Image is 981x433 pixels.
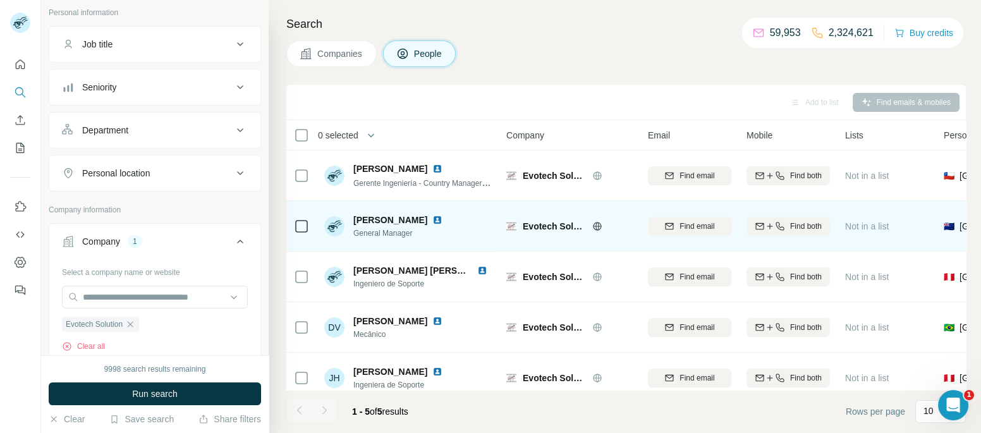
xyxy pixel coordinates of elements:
[845,322,889,332] span: Not in a list
[845,171,889,181] span: Not in a list
[679,271,714,283] span: Find email
[353,329,448,340] span: Mecânico
[353,214,427,226] span: [PERSON_NAME]
[790,221,822,232] span: Find both
[964,390,974,400] span: 1
[49,413,85,425] button: Clear
[82,124,128,137] div: Department
[846,405,905,418] span: Rows per page
[49,226,260,262] button: Company1
[790,322,822,333] span: Find both
[845,373,889,383] span: Not in a list
[432,215,442,225] img: LinkedIn logo
[353,278,492,290] span: Ingeniero de Soporte
[317,47,363,60] span: Companies
[324,317,344,338] div: DV
[10,195,30,218] button: Use Surfe on LinkedIn
[10,137,30,159] button: My lists
[353,162,427,175] span: [PERSON_NAME]
[938,390,968,420] iframe: Intercom live chat
[477,265,487,276] img: LinkedIn logo
[132,387,178,400] span: Run search
[506,272,516,282] img: Logo of Evotech Solution
[829,25,874,40] p: 2,324,621
[746,129,772,142] span: Mobile
[506,322,516,332] img: Logo of Evotech Solution
[746,318,830,337] button: Find both
[648,318,731,337] button: Find email
[66,319,123,330] span: Evotech Solution
[49,158,260,188] button: Personal location
[198,413,261,425] button: Share filters
[523,372,586,384] span: Evotech Solution
[523,271,586,283] span: Evotech Solution
[352,406,370,417] span: 1 - 5
[770,25,801,40] p: 59,953
[62,341,105,352] button: Clear all
[523,220,586,233] span: Evotech Solution
[49,382,261,405] button: Run search
[318,129,358,142] span: 0 selected
[506,373,516,383] img: Logo of Evotech Solution
[679,372,714,384] span: Find email
[506,129,544,142] span: Company
[746,369,830,387] button: Find both
[109,413,174,425] button: Save search
[845,272,889,282] span: Not in a list
[432,367,442,377] img: LinkedIn logo
[49,29,260,59] button: Job title
[923,405,934,417] p: 10
[104,363,206,375] div: 9998 search results remaining
[82,38,113,51] div: Job title
[790,372,822,384] span: Find both
[353,315,427,327] span: [PERSON_NAME]
[324,368,344,388] div: JH
[944,372,954,384] span: 🇵🇪
[62,262,248,278] div: Select a company name or website
[353,365,427,378] span: [PERSON_NAME]
[10,223,30,246] button: Use Surfe API
[894,24,953,42] button: Buy credits
[432,164,442,174] img: LinkedIn logo
[10,109,30,131] button: Enrich CSV
[370,406,377,417] span: of
[10,279,30,302] button: Feedback
[845,129,863,142] span: Lists
[49,115,260,145] button: Department
[506,171,516,181] img: Logo of Evotech Solution
[10,81,30,104] button: Search
[49,204,261,216] p: Company information
[377,406,382,417] span: 5
[286,15,966,33] h4: Search
[324,166,344,186] img: Avatar
[648,166,731,185] button: Find email
[353,178,622,188] span: Gerente Ingeniería - Country Manager Evotech Solution [GEOGRAPHIC_DATA]
[944,220,954,233] span: 🇳🇿
[324,216,344,236] img: Avatar
[944,321,954,334] span: 🇧🇷
[49,7,261,18] p: Personal information
[10,251,30,274] button: Dashboard
[82,167,150,180] div: Personal location
[324,267,344,287] img: Avatar
[523,321,586,334] span: Evotech Solution
[679,322,714,333] span: Find email
[746,166,830,185] button: Find both
[790,170,822,181] span: Find both
[746,267,830,286] button: Find both
[49,72,260,102] button: Seniority
[128,236,142,247] div: 1
[523,169,586,182] span: Evotech Solution
[506,221,516,231] img: Logo of Evotech Solution
[679,170,714,181] span: Find email
[845,221,889,231] span: Not in a list
[679,221,714,232] span: Find email
[790,271,822,283] span: Find both
[353,265,504,276] span: [PERSON_NAME] [PERSON_NAME]
[648,267,731,286] button: Find email
[414,47,443,60] span: People
[648,129,670,142] span: Email
[746,217,830,236] button: Find both
[432,316,442,326] img: LinkedIn logo
[944,169,954,182] span: 🇨🇱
